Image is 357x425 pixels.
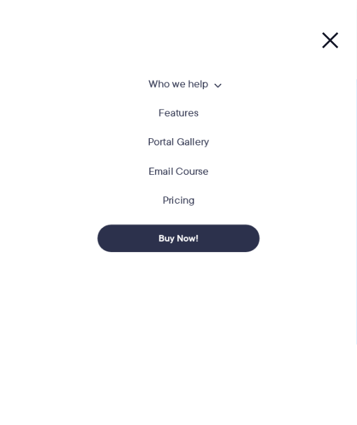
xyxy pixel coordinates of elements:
span: Who we help [149,76,209,91]
a: Buy Now! [97,225,260,252]
a: Features [159,108,199,119]
a: Email Course [148,166,209,177]
a: Pricing [163,195,195,206]
a: Portal Gallery [148,137,209,147]
a: Who we help [136,79,222,89]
